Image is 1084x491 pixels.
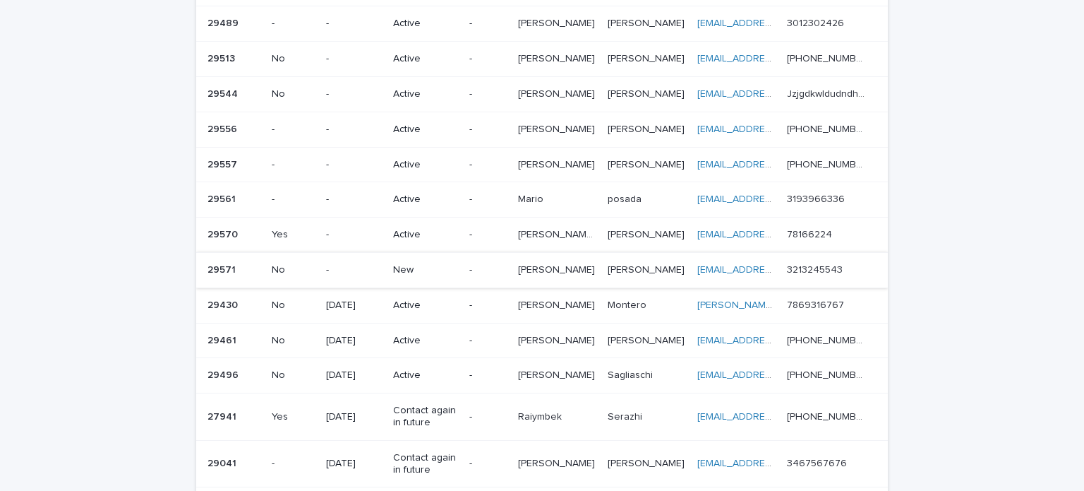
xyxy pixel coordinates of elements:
a: [EMAIL_ADDRESS][DOMAIN_NAME] [697,459,857,468]
tr: 2951329513 No-Active-[PERSON_NAME][PERSON_NAME] [PERSON_NAME][PERSON_NAME] [EMAIL_ADDRESS][DOMAIN... [196,42,888,77]
p: Gonzalez velasquez [608,85,687,100]
a: [EMAIL_ADDRESS][DOMAIN_NAME] [697,89,857,99]
p: - [326,88,382,100]
a: [EMAIL_ADDRESS][DOMAIN_NAME] [697,412,857,422]
p: - [272,18,315,30]
p: - [326,18,382,30]
p: - [469,458,507,470]
a: [EMAIL_ADDRESS][DOMAIN_NAME] [697,370,857,380]
p: 29461 [207,332,239,347]
tr: 2954429544 No-Active-[PERSON_NAME][PERSON_NAME] [PERSON_NAME][PERSON_NAME] [EMAIL_ADDRESS][DOMAIN... [196,76,888,112]
p: - [469,229,507,241]
p: 29544 [207,85,241,100]
p: Active [393,53,458,65]
tr: 2946129461 No[DATE]Active-[PERSON_NAME][PERSON_NAME] [PERSON_NAME][PERSON_NAME] [EMAIL_ADDRESS][D... [196,323,888,358]
p: No [272,335,315,347]
p: [DATE] [326,411,382,423]
p: [PERSON_NAME] [608,50,687,65]
p: [PHONE_NUMBER] [787,367,868,381]
p: [DATE] [326,335,382,347]
p: MARIA FERNANDA [518,226,598,241]
p: - [326,53,382,65]
a: [EMAIL_ADDRESS][DOMAIN_NAME] [697,160,857,170]
tr: 2794127941 Yes[DATE]Contact again in future-RaiymbekRaiymbek SerazhiSerazhi [EMAIL_ADDRESS][DOMAI... [196,394,888,441]
a: [EMAIL_ADDRESS][DOMAIN_NAME] [697,194,857,204]
p: [PERSON_NAME] [608,455,687,470]
p: 29041 [207,455,239,470]
p: - [469,124,507,136]
p: No [272,300,315,312]
p: 29513 [207,50,238,65]
p: [PERSON_NAME] [608,15,687,30]
p: 3012302426 [787,15,847,30]
p: Active [393,300,458,312]
a: [EMAIL_ADDRESS][DOMAIN_NAME] [697,18,857,28]
p: - [469,18,507,30]
p: +55 47 996385889 [787,121,868,136]
p: Active [393,229,458,241]
a: [EMAIL_ADDRESS][DOMAIN_NAME] [697,124,857,134]
p: [PERSON_NAME] [518,156,598,171]
p: [PHONE_NUMBER] [787,332,868,347]
p: 29556 [207,121,240,136]
tr: 2948929489 --Active-[PERSON_NAME][PERSON_NAME] [PERSON_NAME][PERSON_NAME] [EMAIL_ADDRESS][DOMAIN_... [196,6,888,42]
p: - [469,159,507,171]
tr: 2949629496 No[DATE]Active-[PERSON_NAME][PERSON_NAME] SagliaschiSagliaschi [EMAIL_ADDRESS][DOMAIN_... [196,358,888,394]
p: [PERSON_NAME] [518,50,598,65]
p: Active [393,88,458,100]
p: 3193966336 [787,191,848,206]
p: [PERSON_NAME] [518,455,598,470]
p: [PERSON_NAME] [608,332,687,347]
p: posada [608,191,644,206]
p: [DATE] [326,369,382,381]
p: 29496 [207,367,241,381]
a: [EMAIL_ADDRESS][DOMAIN_NAME] [697,265,857,275]
p: [DATE] [326,458,382,470]
p: - [326,194,382,206]
p: 29561 [207,191,239,206]
p: [PERSON_NAME] [518,332,598,347]
p: 78166224 [787,226,835,241]
p: - [469,264,507,276]
tr: 2957029570 Yes-Active-[PERSON_NAME] [PERSON_NAME][PERSON_NAME] [PERSON_NAME] [PERSON_NAME][PERSON... [196,218,888,253]
p: Jzjgdkwldudndhsbf [787,85,868,100]
p: Sagliaschi [608,367,656,381]
p: [DATE] [326,300,382,312]
p: [PERSON_NAME] [518,367,598,381]
p: 29571 [207,261,239,276]
p: Active [393,159,458,171]
p: [PHONE_NUMBER] [787,408,868,423]
p: - [469,53,507,65]
tr: 2904129041 -[DATE]Contact again in future-[PERSON_NAME][PERSON_NAME] [PERSON_NAME][PERSON_NAME] [... [196,440,888,487]
p: - [469,88,507,100]
p: Active [393,369,458,381]
tr: 2957129571 No-New-[PERSON_NAME][PERSON_NAME] [PERSON_NAME][PERSON_NAME] [EMAIL_ADDRESS][DOMAIN_NA... [196,252,888,288]
a: [EMAIL_ADDRESS][DOMAIN_NAME] [697,230,857,239]
tr: 2943029430 No[DATE]Active-[PERSON_NAME][PERSON_NAME] MonteroMontero [PERSON_NAME][EMAIL_ADDRESS][... [196,288,888,323]
tr: 2955729557 --Active-[PERSON_NAME][PERSON_NAME] [PERSON_NAME][PERSON_NAME] [EMAIL_ADDRESS][DOMAIN_... [196,147,888,182]
p: 7869316767 [787,297,847,312]
p: [PERSON_NAME] [608,226,687,241]
p: Yes [272,411,315,423]
p: Contact again in future [393,452,458,476]
p: Mario [518,191,546,206]
p: - [272,458,315,470]
p: Serazhi [608,408,645,423]
p: No [272,53,315,65]
p: - [272,159,315,171]
p: [PERSON_NAME] [518,85,598,100]
p: - [326,159,382,171]
p: - [326,264,382,276]
a: [EMAIL_ADDRESS][DOMAIN_NAME] [697,336,857,345]
p: [PERSON_NAME] [608,156,687,171]
p: No [272,88,315,100]
p: - [469,369,507,381]
p: [PHONE_NUMBER] [787,156,868,171]
tr: 2955629556 --Active-[PERSON_NAME][PERSON_NAME] [PERSON_NAME][PERSON_NAME] [EMAIL_ADDRESS][DOMAIN_... [196,112,888,147]
p: [PERSON_NAME] [518,15,598,30]
p: - [326,229,382,241]
p: Montero [608,297,649,312]
p: [PERSON_NAME] [518,121,598,136]
p: [PERSON_NAME] [518,297,598,312]
p: No [272,369,315,381]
